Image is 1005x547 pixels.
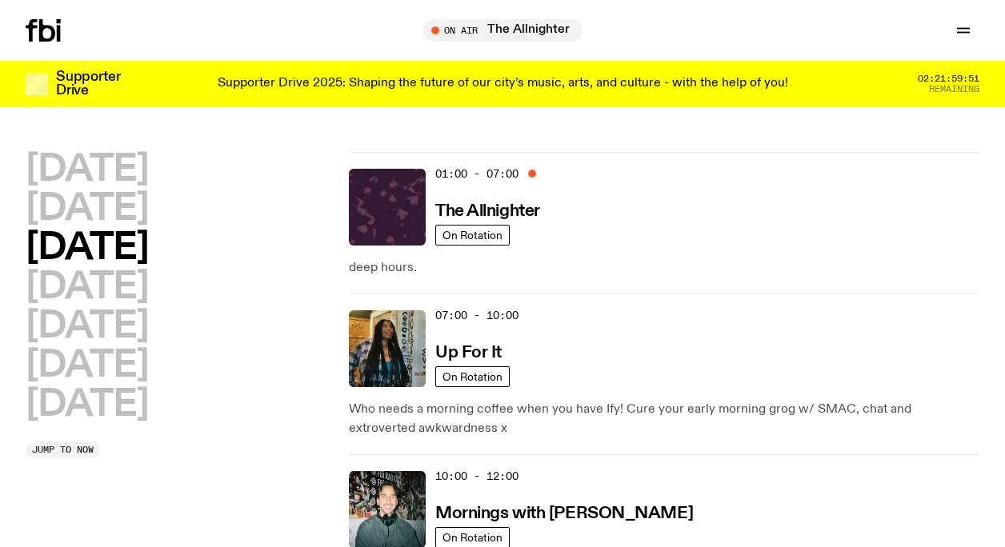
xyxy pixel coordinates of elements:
[26,348,148,384] button: [DATE]
[442,531,502,543] span: On Rotation
[423,19,583,42] button: On AirThe Allnighter
[26,230,148,266] button: [DATE]
[26,152,148,188] button: [DATE]
[26,442,100,458] button: Jump to now
[442,370,502,382] span: On Rotation
[26,191,148,227] button: [DATE]
[218,77,788,91] p: Supporter Drive 2025: Shaping the future of our city’s music, arts, and culture - with the help o...
[435,502,693,522] a: Mornings with [PERSON_NAME]
[435,200,540,220] a: The Allnighter
[435,225,510,246] a: On Rotation
[435,345,502,361] h3: Up For It
[56,70,120,98] h3: Supporter Drive
[435,166,519,182] span: 01:00 - 07:00
[349,310,426,387] img: Ify - a Brown Skin girl with black braided twists, looking up to the side with her tongue stickin...
[349,258,979,277] p: deep hours.
[349,400,979,438] p: Who needs a morning coffee when you have Ify! Cure your early morning grog w/ SMAC, chat and extr...
[918,74,979,83] span: 02:21:59:51
[435,203,540,220] h3: The Allnighter
[26,270,148,305] button: [DATE]
[929,85,979,94] span: Remaining
[442,229,502,241] span: On Rotation
[32,445,94,454] span: Jump to now
[435,469,519,484] span: 10:00 - 12:00
[435,341,502,361] a: Up For It
[435,366,510,387] a: On Rotation
[435,308,519,323] span: 07:00 - 10:00
[26,387,148,423] button: [DATE]
[435,505,693,522] h3: Mornings with [PERSON_NAME]
[26,309,148,345] button: [DATE]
